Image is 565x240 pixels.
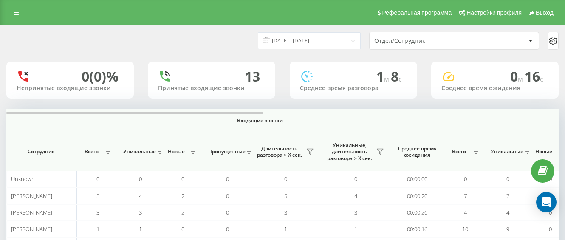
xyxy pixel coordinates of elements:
span: 3 [354,209,357,216]
span: [PERSON_NAME] [11,192,52,200]
span: Уникальные [491,148,521,155]
span: 5 [284,192,287,200]
span: 10 [462,225,468,233]
span: Среднее время ожидания [397,145,437,158]
span: 1 [284,225,287,233]
span: 2 [181,209,184,216]
span: 0 [181,225,184,233]
span: 4 [506,209,509,216]
span: Реферальная программа [382,9,452,16]
span: 3 [284,209,287,216]
span: 0 [226,225,229,233]
span: Входящие звонки [99,117,421,124]
span: 0 [226,209,229,216]
span: 2 [181,192,184,200]
span: 0 [181,175,184,183]
td: 00:00:20 [391,187,444,204]
span: Уникальные [123,148,154,155]
span: Настройки профиля [466,9,522,16]
span: Unknown [11,175,35,183]
span: 0 [506,175,509,183]
span: 8 [391,67,402,85]
div: Среднее время ожидания [441,85,548,92]
span: 0 [284,175,287,183]
span: 7 [506,192,509,200]
span: м [384,74,391,84]
div: Непринятые входящие звонки [17,85,124,92]
span: 0 [464,175,467,183]
span: Выход [536,9,554,16]
td: 00:00:00 [391,171,444,187]
span: Длительность разговора > Х сек. [255,145,304,158]
span: c [540,74,543,84]
span: 16 [525,67,543,85]
span: 0 [96,175,99,183]
span: Новые [166,148,187,155]
div: Open Intercom Messenger [536,192,557,212]
span: м [518,74,525,84]
span: 1 [354,225,357,233]
span: 4 [464,209,467,216]
span: 5 [96,192,99,200]
span: 0 [510,67,525,85]
span: 0 [139,175,142,183]
span: 4 [139,192,142,200]
span: 4 [354,192,357,200]
span: 1 [376,67,391,85]
span: 0 [226,192,229,200]
span: Всего [81,148,102,155]
div: Среднее время разговора [300,85,407,92]
span: Сотрудник [14,148,69,155]
span: 0 [549,225,552,233]
div: 0 (0)% [82,68,119,85]
span: 0 [226,175,229,183]
div: Принятые входящие звонки [158,85,265,92]
td: 00:00:16 [391,221,444,237]
td: 00:00:26 [391,204,444,221]
span: 1 [96,225,99,233]
div: 13 [245,68,260,85]
span: Новые [533,148,554,155]
span: 7 [464,192,467,200]
span: [PERSON_NAME] [11,225,52,233]
span: 1 [139,225,142,233]
span: 3 [139,209,142,216]
span: 0 [354,175,357,183]
span: 3 [96,209,99,216]
div: Отдел/Сотрудник [374,37,476,45]
span: 9 [506,225,509,233]
span: [PERSON_NAME] [11,209,52,216]
span: Уникальные, длительность разговора > Х сек. [325,142,374,162]
span: Всего [448,148,469,155]
span: Пропущенные [208,148,243,155]
span: c [398,74,402,84]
